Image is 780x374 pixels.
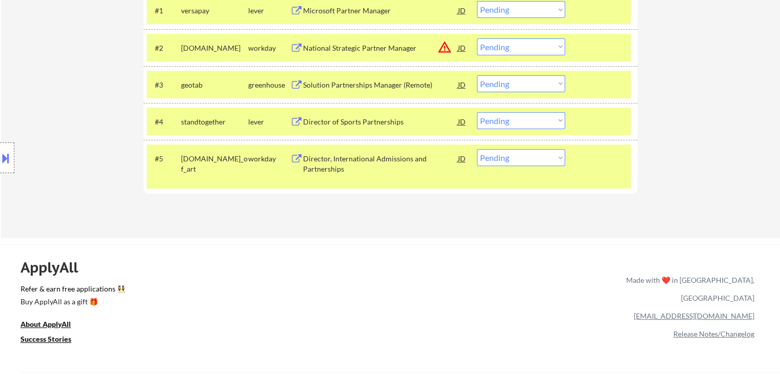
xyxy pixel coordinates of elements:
div: [DOMAIN_NAME]_of_art [181,154,248,174]
div: Buy ApplyAll as a gift 🎁 [21,298,123,305]
div: lever [248,6,290,16]
button: warning_amber [437,40,452,54]
u: Success Stories [21,335,71,343]
a: Buy ApplyAll as a gift 🎁 [21,296,123,309]
div: ApplyAll [21,259,90,276]
div: JD [457,149,467,168]
div: Microsoft Partner Manager [303,6,458,16]
div: JD [457,75,467,94]
div: JD [457,38,467,57]
div: workday [248,43,290,53]
div: [DOMAIN_NAME] [181,43,248,53]
div: versapay [181,6,248,16]
div: National Strategic Partner Manager [303,43,458,53]
div: Director of Sports Partnerships [303,117,458,127]
div: JD [457,112,467,131]
div: lever [248,117,290,127]
div: #2 [155,43,173,53]
a: Refer & earn free applications 👯‍♀️ [21,285,412,296]
a: About ApplyAll [21,319,85,331]
div: greenhouse [248,80,290,90]
u: About ApplyAll [21,320,71,328]
div: Director, International Admissions and Partnerships [303,154,458,174]
div: workday [248,154,290,164]
a: [EMAIL_ADDRESS][DOMAIN_NAME] [634,311,754,320]
div: geotab [181,80,248,90]
div: JD [457,1,467,19]
a: Success Stories [21,334,85,346]
div: Solution Partnerships Manager (Remote) [303,80,458,90]
div: Made with ❤️ in [GEOGRAPHIC_DATA], [GEOGRAPHIC_DATA] [622,271,754,307]
div: #1 [155,6,173,16]
div: standtogether [181,117,248,127]
a: Release Notes/Changelog [673,329,754,338]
